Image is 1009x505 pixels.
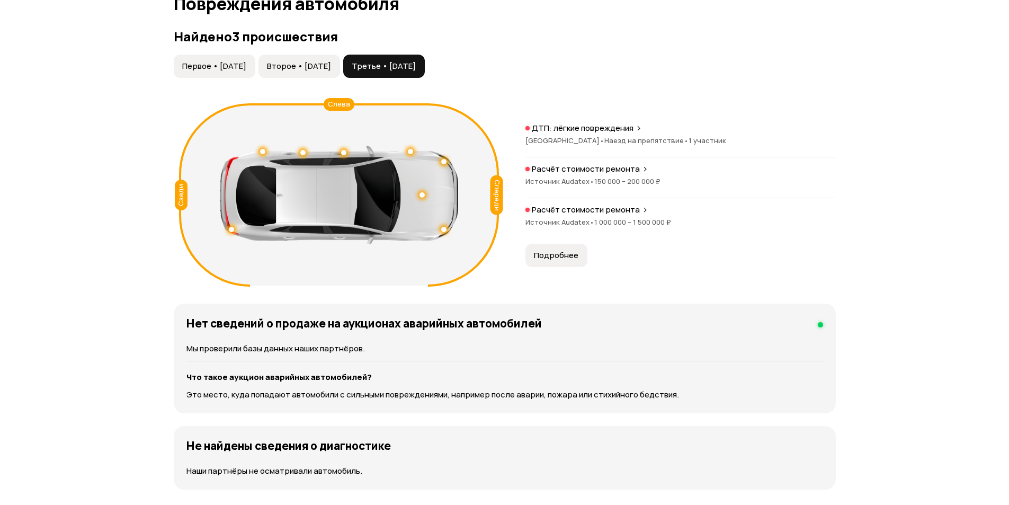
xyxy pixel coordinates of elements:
h4: Не найдены сведения о диагностике [186,439,391,453]
span: Второе • [DATE] [267,61,331,72]
button: Второе • [DATE] [258,55,340,78]
button: Первое • [DATE] [174,55,255,78]
h4: Нет сведений о продаже на аукционах аварийных автомобилей [186,316,542,330]
button: Третье • [DATE] [343,55,425,78]
span: Третье • [DATE] [352,61,416,72]
span: Источник Audatex [525,217,594,227]
p: Это место, куда попадают автомобили с сильными повреждениями, например после аварии, пожара или с... [186,389,823,401]
span: 1 000 000 – 1 500 000 ₽ [594,217,671,227]
p: ДТП: лёгкие повреждения [532,123,633,134]
p: Расчёт стоимости ремонта [532,164,640,174]
div: Сзади [175,180,187,210]
p: Наши партнёры не осматривали автомобиль. [186,465,823,477]
span: • [600,136,604,145]
button: Подробнее [525,244,587,267]
p: Расчёт стоимости ремонта [532,205,640,215]
div: Слева [324,98,354,111]
span: Наезд на препятствие [604,136,689,145]
span: [GEOGRAPHIC_DATA] [525,136,604,145]
div: Спереди [490,175,503,215]
span: 1 участник [689,136,726,145]
span: Источник Audatex [525,176,594,186]
span: • [590,217,594,227]
h3: Найдено 3 происшествия [174,29,836,44]
span: • [684,136,689,145]
span: Подробнее [534,250,578,261]
span: • [590,176,594,186]
span: 150 000 – 200 000 ₽ [594,176,660,186]
p: Мы проверили базы данных наших партнёров. [186,343,823,355]
span: Первое • [DATE] [182,61,246,72]
strong: Что такое аукцион аварийных автомобилей? [186,371,372,383]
